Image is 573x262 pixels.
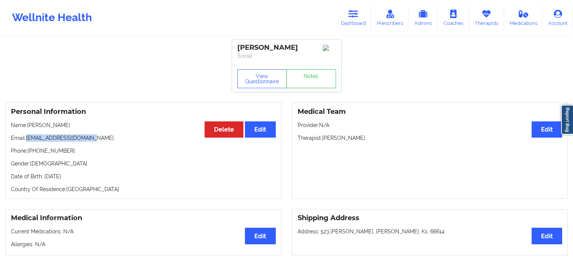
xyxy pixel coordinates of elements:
button: Delete [205,121,243,138]
a: Dashboard [335,5,371,30]
h3: Medical Information [11,214,276,222]
h3: Medical Team [298,107,562,116]
p: Provider: N/A [298,121,562,129]
p: Therapist: [PERSON_NAME] [298,134,562,142]
button: Edit [245,121,275,138]
a: Admins [408,5,438,30]
a: Prescribers [371,5,409,30]
p: Gender: [DEMOGRAPHIC_DATA] [11,160,276,167]
div: [PERSON_NAME] [237,43,336,52]
p: Current Medications: N/A [11,228,276,235]
a: Report Bug [561,105,573,135]
h3: Shipping Address [298,214,562,222]
a: Coaches [438,5,469,30]
a: Notes [286,69,336,88]
img: Image%2Fplaceholer-image.png [323,45,336,51]
p: Address: 523 [PERSON_NAME], [PERSON_NAME], Ks, 66614 [298,228,562,235]
p: Phone: [PHONE_NUMBER] [11,147,276,155]
button: Edit [245,228,275,244]
p: Email: [EMAIL_ADDRESS][DOMAIN_NAME] [11,134,276,142]
p: Allergies: N/A [11,241,276,248]
h3: Personal Information [11,107,276,116]
a: Account [542,5,573,30]
p: Social [237,52,336,60]
p: Date of Birth: [DATE] [11,173,276,180]
p: Name: [PERSON_NAME] [11,121,276,129]
a: Therapists [469,5,504,30]
button: View Questionnaire [237,69,287,88]
button: Edit [532,121,562,138]
a: Medications [504,5,543,30]
button: Edit [532,228,562,244]
p: Country Of Residence: [GEOGRAPHIC_DATA] [11,185,276,193]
